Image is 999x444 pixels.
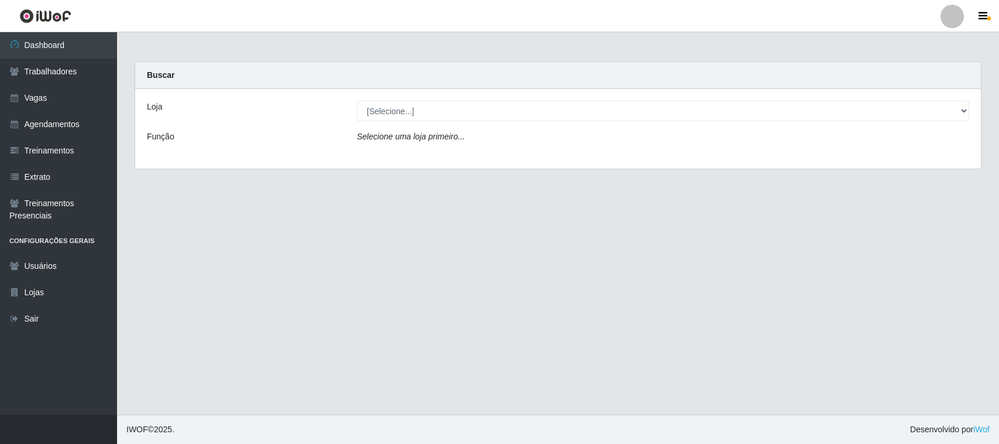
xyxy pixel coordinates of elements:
[910,423,990,436] span: Desenvolvido por
[126,423,174,436] span: © 2025 .
[357,132,465,141] i: Selecione uma loja primeiro...
[973,425,990,434] a: iWof
[126,425,148,434] span: IWOF
[147,70,174,80] strong: Buscar
[19,9,71,23] img: CoreUI Logo
[147,101,162,113] label: Loja
[147,131,174,143] label: Função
